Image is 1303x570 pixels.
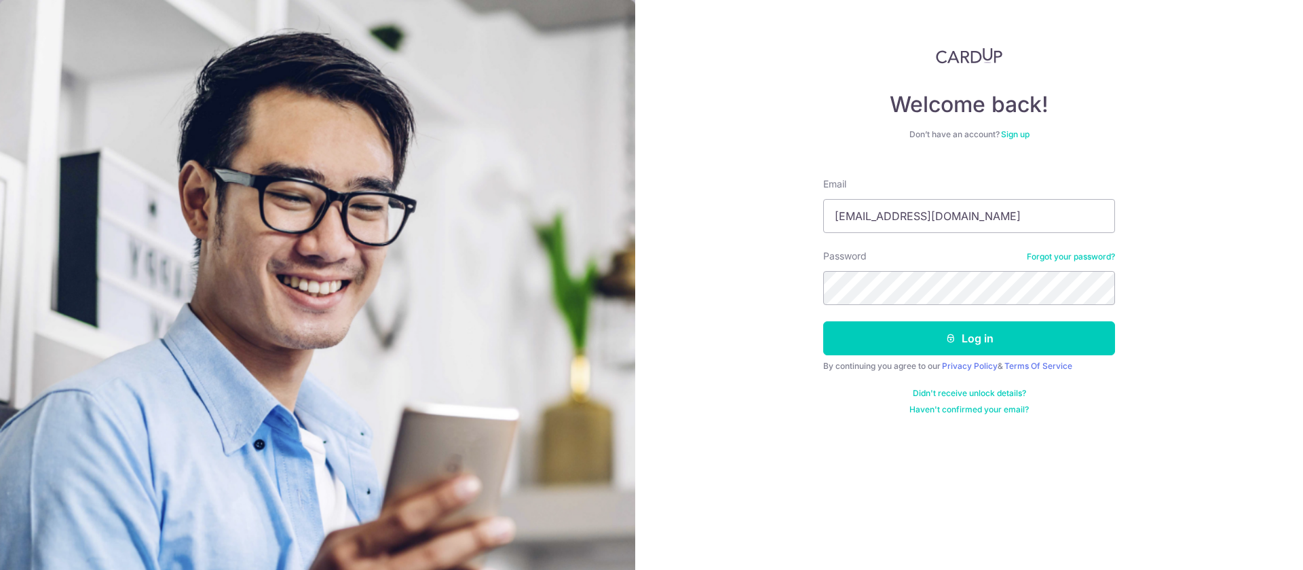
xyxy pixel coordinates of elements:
button: Log in [823,321,1115,355]
div: By continuing you agree to our & [823,361,1115,372]
a: Haven't confirmed your email? [909,404,1029,415]
input: Enter your Email [823,199,1115,233]
h4: Welcome back! [823,91,1115,118]
a: Sign up [1001,129,1030,139]
div: Don’t have an account? [823,129,1115,140]
a: Terms Of Service [1004,361,1072,371]
img: CardUp Logo [936,48,1002,64]
a: Didn't receive unlock details? [913,388,1026,399]
label: Email [823,177,846,191]
a: Privacy Policy [942,361,998,371]
a: Forgot your password? [1027,251,1115,262]
label: Password [823,249,867,263]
